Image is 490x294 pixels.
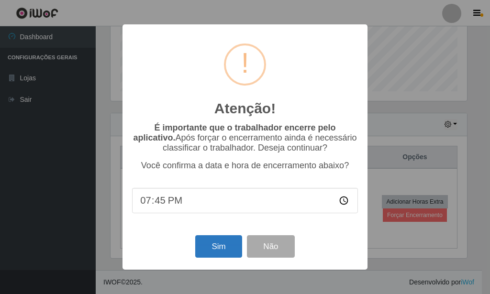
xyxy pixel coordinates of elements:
[132,161,358,171] p: Você confirma a data e hora de encerramento abaixo?
[133,123,335,142] b: É importante que o trabalhador encerre pelo aplicativo.
[214,100,276,117] h2: Atenção!
[247,235,294,258] button: Não
[195,235,242,258] button: Sim
[132,123,358,153] p: Após forçar o encerramento ainda é necessário classificar o trabalhador. Deseja continuar?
